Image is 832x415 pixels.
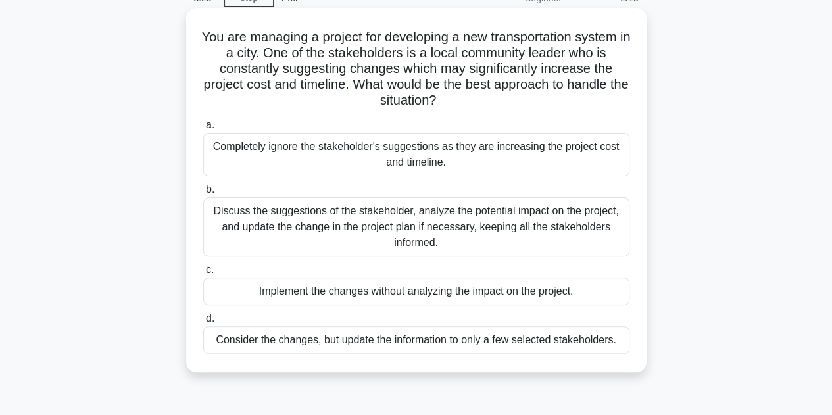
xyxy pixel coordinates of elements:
h5: You are managing a project for developing a new transportation system in a city. One of the stake... [202,29,631,109]
div: Completely ignore the stakeholder's suggestions as they are increasing the project cost and timel... [203,133,629,176]
span: b. [206,183,214,195]
div: Implement the changes without analyzing the impact on the project. [203,278,629,305]
div: Consider the changes, but update the information to only a few selected stakeholders. [203,326,629,354]
span: c. [206,264,214,275]
span: a. [206,119,214,130]
span: d. [206,312,214,324]
div: Discuss the suggestions of the stakeholder, analyze the potential impact on the project, and upda... [203,197,629,256]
